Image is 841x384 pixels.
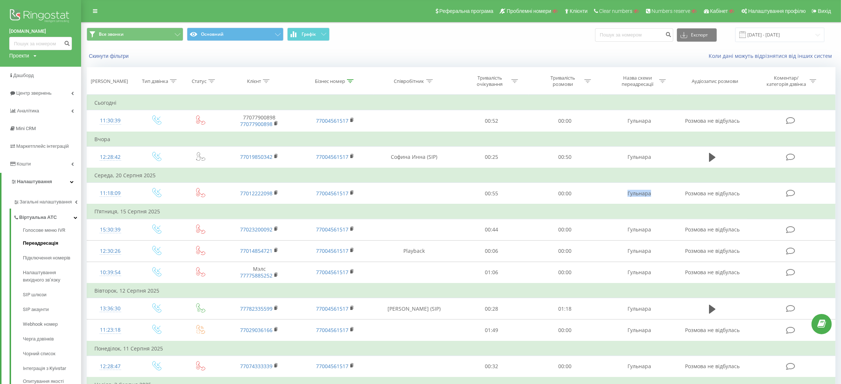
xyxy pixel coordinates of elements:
[601,219,677,240] td: Гульнара
[94,150,126,164] div: 12:28:42
[9,28,72,35] a: [DOMAIN_NAME]
[316,153,348,160] a: 77004561517
[87,204,835,219] td: П’ятниця, 15 Серпня 2025
[23,361,81,376] a: Інтеграція з Kyivstar
[710,8,728,14] span: Кабінет
[23,335,54,343] span: Черга дзвінків
[240,305,272,312] a: 77782335599
[455,183,528,205] td: 00:55
[373,298,455,320] td: [PERSON_NAME] (SIP)
[528,146,601,168] td: 00:50
[9,7,72,26] img: Ringostat logo
[528,298,601,320] td: 01:18
[618,75,657,87] div: Назва схеми переадресації
[685,327,740,334] span: Розмова не відбулась
[528,262,601,283] td: 00:00
[677,28,717,42] button: Експорт
[23,346,81,361] a: Чорний список
[455,110,528,132] td: 00:52
[87,95,835,110] td: Сьогодні
[192,78,206,84] div: Статус
[240,121,272,128] a: 77077900898
[13,73,34,78] span: Дашборд
[94,359,126,374] div: 12:28:47
[709,52,835,59] a: Коли дані можуть відрізнятися вiд інших систем
[23,236,81,251] a: Переадресація
[13,209,81,224] a: Віртуальна АТС
[685,117,740,124] span: Розмова не відбулась
[23,265,81,287] a: Налаштування вихідного зв’язку
[373,146,455,168] td: Софина Инна (SIP)
[455,262,528,283] td: 01:06
[685,269,740,276] span: Розмова не відбулась
[316,363,348,370] a: 77004561517
[23,227,81,236] a: Голосове меню IVR
[601,146,677,168] td: Гульнара
[373,240,455,262] td: Playback
[455,320,528,341] td: 01:49
[601,298,677,320] td: Гульнара
[94,265,126,280] div: 10:39:54
[87,341,835,356] td: Понеділок, 11 Серпня 2025
[316,327,348,334] a: 77004561517
[651,8,690,14] span: Numbers reserve
[94,186,126,200] div: 11:18:09
[17,108,39,114] span: Аналiтика
[601,110,677,132] td: Гульнара
[470,75,510,87] div: Тривалість очікування
[94,323,126,337] div: 11:23:18
[528,183,601,205] td: 00:00
[394,78,424,84] div: Співробітник
[528,110,601,132] td: 00:00
[455,298,528,320] td: 00:28
[87,28,183,41] button: Все звонки
[23,240,58,247] span: Переадресація
[528,320,601,341] td: 00:00
[685,190,740,197] span: Розмова не відбулась
[601,183,677,205] td: Гульнара
[316,190,348,197] a: 77004561517
[23,269,77,284] span: Налаштування вихідного зв’язку
[87,168,835,183] td: Середа, 20 Серпня 2025
[818,8,831,14] span: Вихід
[287,28,330,41] button: Графік
[692,78,738,84] div: Аудіозапис розмови
[16,126,36,131] span: Mini CRM
[601,262,677,283] td: Гульнара
[9,52,29,59] div: Проекти
[87,283,835,298] td: Вівторок, 12 Серпня 2025
[302,32,316,37] span: Графік
[247,78,261,84] div: Клієнт
[17,179,52,184] span: Налаштування
[595,28,673,42] input: Пошук за номером
[17,161,31,167] span: Кошти
[94,244,126,258] div: 12:30:26
[87,132,835,147] td: Вчора
[455,356,528,377] td: 00:32
[23,365,66,372] span: Інтеграція з Kyivstar
[94,114,126,128] div: 11:30:39
[240,363,272,370] a: 77074333339
[87,53,132,59] button: Скинути фільтри
[94,223,126,237] div: 15:30:39
[16,143,69,149] span: Маркетплейс інтеграцій
[601,356,677,377] td: Гульнара
[20,198,72,206] span: Загальні налаштування
[601,320,677,341] td: Гульнара
[221,262,297,283] td: Мэлс
[455,240,528,262] td: 00:06
[316,269,348,276] a: 77004561517
[765,75,808,87] div: Коментар/категорія дзвінка
[23,321,58,328] span: Webhook номер
[23,254,70,262] span: Підключення номерів
[9,37,72,50] input: Пошук за номером
[187,28,284,41] button: Основний
[23,291,46,299] span: SIP шлюзи
[23,317,81,332] a: Webhook номер
[528,219,601,240] td: 00:00
[528,356,601,377] td: 00:00
[439,8,494,14] span: Реферальна програма
[507,8,551,14] span: Проблемні номери
[23,350,55,357] span: Чорний список
[23,302,81,317] a: SIP акаунти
